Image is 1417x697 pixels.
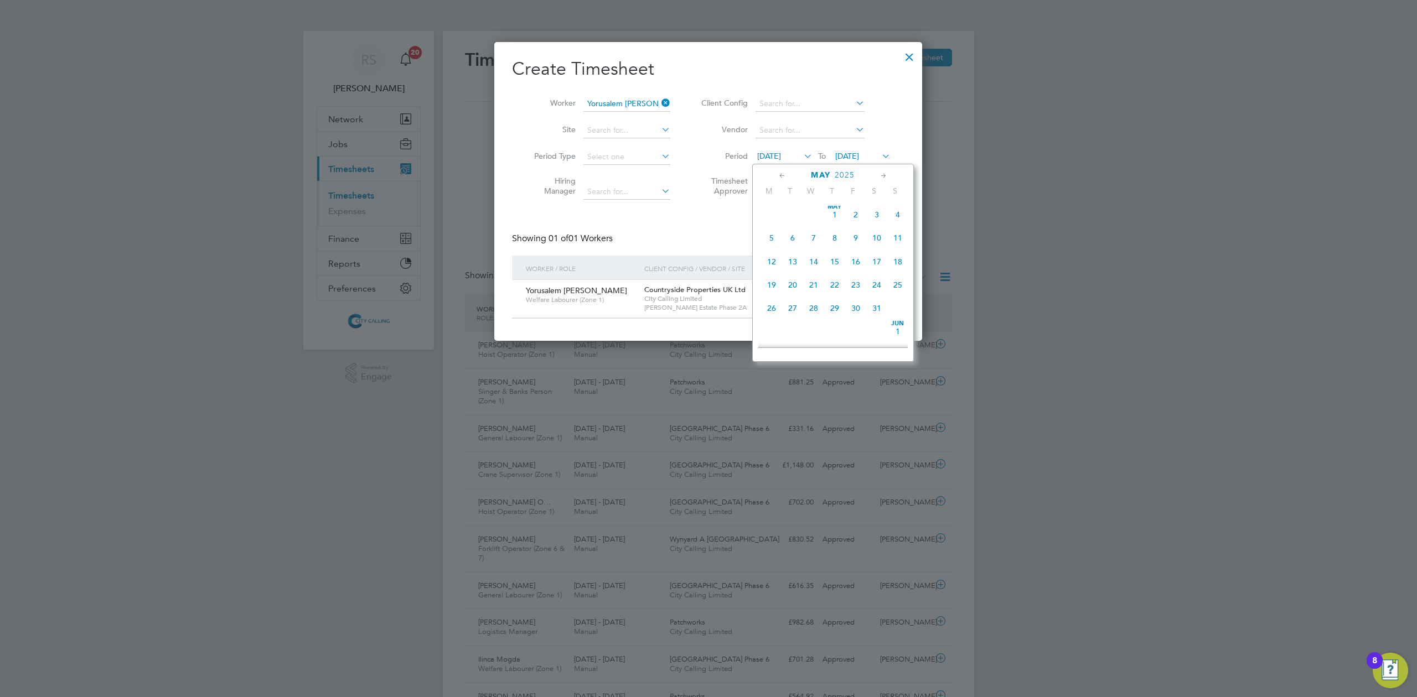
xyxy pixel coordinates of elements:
span: 23 [845,274,866,295]
label: Site [526,124,576,134]
span: [DATE] [757,151,781,161]
span: T [821,186,842,196]
span: 21 [803,274,824,295]
span: 12 [761,251,782,272]
span: 1 [887,321,908,342]
span: 11 [887,227,908,248]
span: 9 [845,227,866,248]
span: 1 [824,204,845,225]
span: Welfare Labourer (Zone 1) [526,295,636,304]
span: S [863,186,885,196]
span: 16 [845,251,866,272]
span: To [815,149,829,163]
span: 26 [761,298,782,319]
input: Select one [583,149,670,165]
label: Timesheet Approver [698,176,748,196]
span: 7 [803,227,824,248]
div: 8 [1372,660,1377,675]
label: Period Type [526,151,576,161]
span: May [824,204,845,210]
input: Search for... [756,123,865,138]
input: Search for... [583,123,670,138]
span: S [885,186,906,196]
label: Worker [526,98,576,108]
label: Hiring Manager [526,176,576,196]
label: Vendor [698,124,748,134]
label: Period [698,151,748,161]
span: 29 [824,298,845,319]
span: 18 [887,251,908,272]
span: 31 [866,298,887,319]
span: F [842,186,863,196]
div: Showing [512,233,615,245]
span: Jun [887,321,908,326]
label: Client Config [698,98,748,108]
span: 17 [866,251,887,272]
span: May [811,170,831,180]
span: 2025 [835,170,855,180]
span: 24 [866,274,887,295]
span: M [758,186,779,196]
span: 13 [782,251,803,272]
span: 30 [845,298,866,319]
span: T [779,186,800,196]
span: 20 [782,274,803,295]
span: [PERSON_NAME] Estate Phase 2A [644,303,816,312]
span: 6 [782,227,803,248]
span: 3 [866,204,887,225]
span: 4 [887,204,908,225]
h2: Create Timesheet [512,58,904,81]
span: 5 [761,227,782,248]
div: Worker / Role [523,256,642,281]
button: Open Resource Center, 8 new notifications [1373,653,1408,688]
span: 8 [824,227,845,248]
div: Client Config / Vendor / Site [642,256,819,281]
span: 14 [803,251,824,272]
span: 01 of [549,233,568,244]
span: [DATE] [835,151,859,161]
span: Countryside Properties UK Ltd [644,285,746,294]
span: City Calling Limited [644,294,816,303]
span: 15 [824,251,845,272]
input: Search for... [583,184,670,200]
span: 10 [866,227,887,248]
input: Search for... [583,96,670,112]
span: 28 [803,298,824,319]
span: 25 [887,274,908,295]
span: 22 [824,274,845,295]
span: 01 Workers [549,233,613,244]
input: Search for... [756,96,865,112]
span: 2 [845,204,866,225]
span: 27 [782,298,803,319]
span: 19 [761,274,782,295]
span: W [800,186,821,196]
span: Yorusalem [PERSON_NAME] [526,285,627,295]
